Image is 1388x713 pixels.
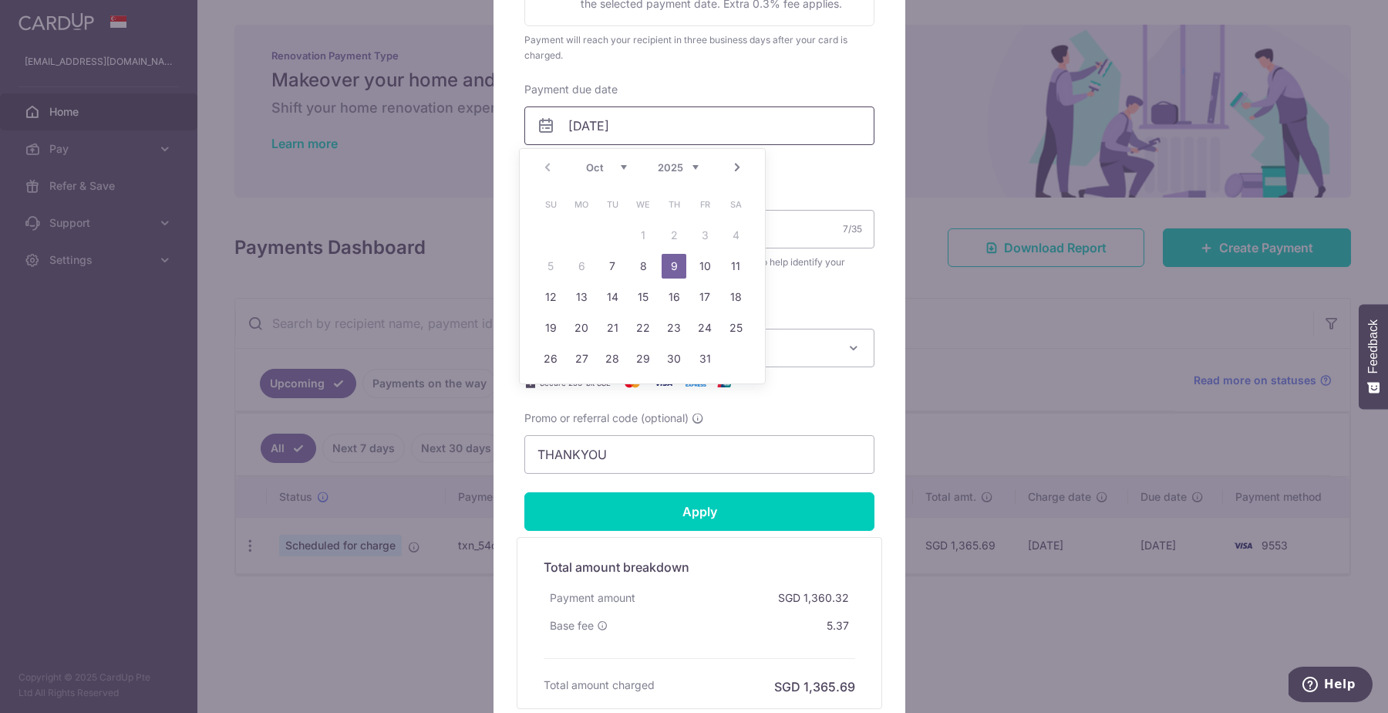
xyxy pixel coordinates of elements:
[728,158,746,177] a: Next
[600,285,625,309] a: 14
[569,316,594,340] a: 20
[569,192,594,217] span: Monday
[631,285,655,309] a: 15
[524,106,874,145] input: DD / MM / YYYY
[662,316,686,340] a: 23
[1366,319,1380,373] span: Feedback
[631,192,655,217] span: Wednesday
[662,285,686,309] a: 16
[692,316,717,340] a: 24
[524,82,618,97] label: Payment due date
[772,584,855,612] div: SGD 1,360.32
[550,618,594,634] span: Base fee
[538,192,563,217] span: Sunday
[600,192,625,217] span: Tuesday
[524,32,874,63] div: Payment will reach your recipient in three business days after your card is charged.
[544,584,642,612] div: Payment amount
[631,316,655,340] a: 22
[600,254,625,279] a: 7
[662,346,686,371] a: 30
[538,285,563,309] a: 12
[662,192,686,217] span: Thursday
[692,254,717,279] a: 10
[820,612,855,640] div: 5.37
[662,254,686,279] a: 9
[600,316,625,340] a: 21
[843,221,862,237] div: 7/35
[600,346,625,371] a: 28
[692,346,717,371] a: 31
[1289,667,1373,705] iframe: Opens a widget where you can find more information
[544,678,655,693] h6: Total amount charged
[538,346,563,371] a: 26
[723,316,748,340] a: 25
[692,192,717,217] span: Friday
[569,285,594,309] a: 13
[774,678,855,696] h6: SGD 1,365.69
[723,192,748,217] span: Saturday
[1359,304,1388,409] button: Feedback - Show survey
[544,558,855,576] h5: Total amount breakdown
[723,285,748,309] a: 18
[524,492,874,531] input: Apply
[631,254,655,279] a: 8
[723,254,748,279] a: 11
[538,316,563,340] a: 19
[569,346,594,371] a: 27
[692,285,717,309] a: 17
[631,346,655,371] a: 29
[524,411,689,426] span: Promo or referral code (optional)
